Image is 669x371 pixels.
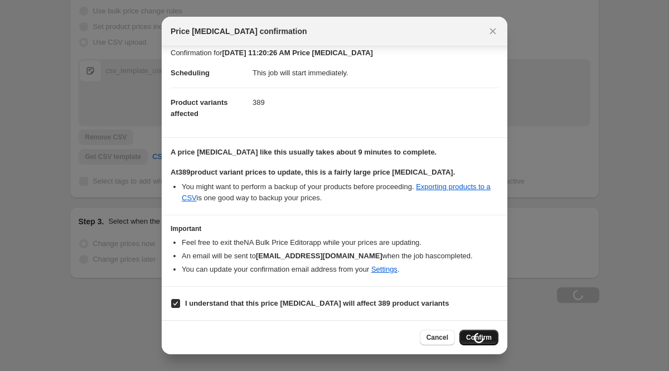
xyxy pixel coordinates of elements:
b: [EMAIL_ADDRESS][DOMAIN_NAME] [256,252,382,260]
h3: Important [171,224,498,233]
li: Feel free to exit the NA Bulk Price Editor app while your prices are updating. [182,237,498,248]
b: At 389 product variant prices to update, this is a fairly large price [MEDICAL_DATA]. [171,168,455,176]
dd: This job will start immediately. [253,59,498,88]
span: Cancel [426,333,448,342]
span: Product variants affected [171,98,228,118]
span: Scheduling [171,69,210,77]
b: A price [MEDICAL_DATA] like this usually takes about 9 minutes to complete. [171,148,437,156]
b: [DATE] 11:20:26 AM Price [MEDICAL_DATA] [222,49,372,57]
p: Confirmation for [171,47,498,59]
a: Settings [371,265,397,273]
li: You might want to perform a backup of your products before proceeding. is one good way to backup ... [182,181,498,204]
span: Price [MEDICAL_DATA] confirmation [171,26,307,37]
li: You can update your confirmation email address from your . [182,264,498,275]
button: Cancel [420,330,455,345]
button: Close [485,23,501,39]
b: I understand that this price [MEDICAL_DATA] will affect 389 product variants [185,299,449,307]
li: An email will be sent to when the job has completed . [182,250,498,262]
dd: 389 [253,88,498,117]
a: Exporting products to a CSV [182,182,491,202]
